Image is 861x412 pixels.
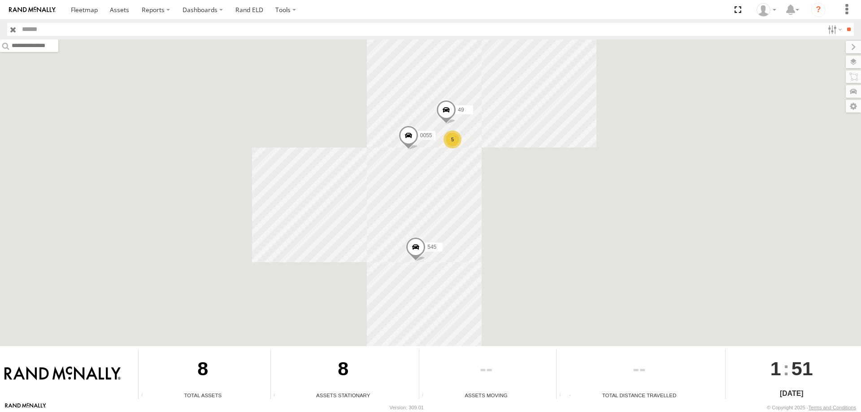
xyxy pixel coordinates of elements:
[139,349,267,391] div: 8
[419,392,433,399] div: Total number of assets current in transit.
[811,3,826,17] i: ?
[271,391,416,399] div: Assets Stationary
[726,388,858,399] div: [DATE]
[458,107,464,113] span: 49
[770,349,781,388] span: 1
[420,132,432,139] span: 0055
[271,349,416,391] div: 8
[139,391,267,399] div: Total Assets
[846,100,861,113] label: Map Settings
[5,403,46,412] a: Visit our Website
[824,23,844,36] label: Search Filter Options
[390,405,424,410] div: Version: 309.01
[427,244,436,250] span: 545
[9,7,56,13] img: rand-logo.svg
[726,349,858,388] div: :
[753,3,779,17] div: Chase Tanke
[4,366,121,382] img: Rand McNally
[767,405,856,410] div: © Copyright 2025 -
[271,392,284,399] div: Total number of assets current stationary.
[809,405,856,410] a: Terms and Conditions
[791,349,813,388] span: 51
[557,391,722,399] div: Total Distance Travelled
[557,392,570,399] div: Total distance travelled by all assets within specified date range and applied filters
[419,391,553,399] div: Assets Moving
[139,392,152,399] div: Total number of Enabled Assets
[444,130,461,148] div: 5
